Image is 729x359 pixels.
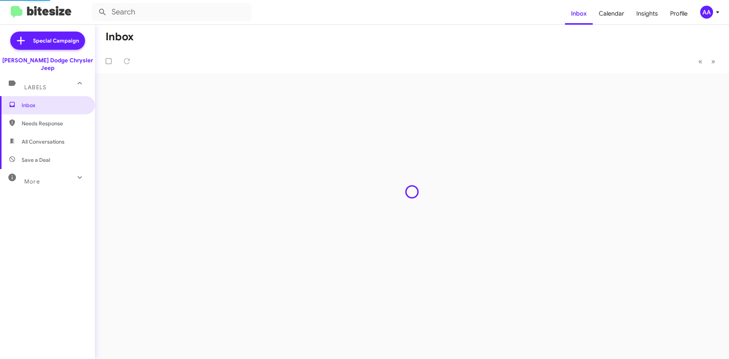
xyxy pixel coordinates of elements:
button: Next [707,54,720,69]
span: All Conversations [22,138,65,145]
a: Calendar [593,3,630,25]
a: Inbox [565,3,593,25]
span: Needs Response [22,120,86,127]
span: More [24,178,40,185]
button: AA [694,6,721,19]
span: Special Campaign [33,37,79,44]
h1: Inbox [106,31,134,43]
span: « [698,57,702,66]
span: Labels [24,84,46,91]
span: Save a Deal [22,156,50,164]
a: Profile [664,3,694,25]
a: Special Campaign [10,32,85,50]
nav: Page navigation example [694,54,720,69]
button: Previous [694,54,707,69]
a: Insights [630,3,664,25]
input: Search [92,3,251,21]
span: Inbox [22,101,86,109]
span: » [711,57,715,66]
div: AA [700,6,713,19]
